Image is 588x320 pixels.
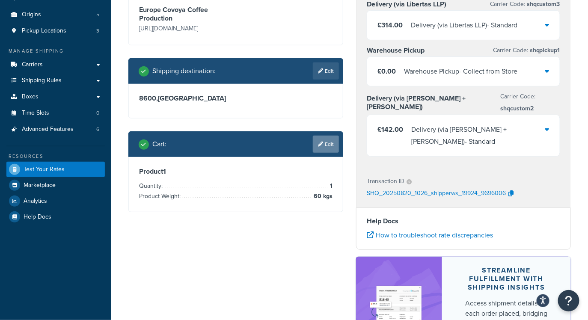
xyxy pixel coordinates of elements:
li: Time Slots [6,105,105,121]
h4: Help Docs [367,216,560,226]
a: Pickup Locations3 [6,23,105,39]
p: SHQ_20250820_1026_shipperws_19924_9696006 [367,187,506,200]
span: 0 [96,110,99,117]
p: Carrier Code: [493,44,560,56]
div: Warehouse Pickup - Collect from Store [404,65,517,77]
h3: Product 1 [139,167,333,176]
span: Advanced Features [22,126,74,133]
span: Boxes [22,93,39,101]
span: 1 [328,181,333,191]
li: Origins [6,7,105,23]
h2: Shipping destination : [152,67,216,75]
a: Help Docs [6,209,105,225]
a: Test Your Rates [6,162,105,177]
span: Time Slots [22,110,49,117]
span: £142.00 [377,124,403,134]
span: shqcustom2 [500,104,534,113]
span: Product Weight: [139,192,183,201]
span: Analytics [24,198,47,205]
span: shqpickup1 [528,46,560,55]
span: Help Docs [24,213,51,221]
p: Carrier Code: [500,91,560,115]
h2: Cart : [152,140,166,148]
span: Carriers [22,61,43,68]
div: Delivery (via Libertas LLP) - Standard [411,19,517,31]
a: Edit [313,136,339,153]
span: £314.00 [377,20,403,30]
a: Edit [313,62,339,80]
p: Transaction ID [367,175,404,187]
span: Origins [22,11,41,18]
span: 5 [96,11,99,18]
span: Pickup Locations [22,27,66,35]
span: 60 kgs [312,191,333,201]
span: Quantity: [139,181,165,190]
div: Streamline Fulfillment with Shipping Insights [463,266,550,292]
a: Time Slots0 [6,105,105,121]
span: £0.00 [377,66,396,76]
h3: Europe Covoya Coffee Production [139,6,234,23]
a: Advanced Features6 [6,121,105,137]
h3: Warehouse Pickup [367,46,425,55]
a: Marketplace [6,178,105,193]
div: Delivery (via [PERSON_NAME] + [PERSON_NAME]) - Standard [411,124,545,148]
a: Analytics [6,193,105,209]
button: Open Resource Center [558,290,579,311]
div: Manage Shipping [6,47,105,55]
span: 6 [96,126,99,133]
li: Advanced Features [6,121,105,137]
a: Boxes [6,89,105,105]
h3: Delivery (via [PERSON_NAME] + [PERSON_NAME]) [367,94,500,111]
a: Shipping Rules [6,73,105,89]
a: Carriers [6,57,105,73]
a: How to troubleshoot rate discrepancies [367,230,493,240]
h3: 8600 , [GEOGRAPHIC_DATA] [139,94,333,103]
li: Pickup Locations [6,23,105,39]
span: Shipping Rules [22,77,62,84]
a: Origins5 [6,7,105,23]
div: Resources [6,153,105,160]
span: 3 [96,27,99,35]
span: Test Your Rates [24,166,65,173]
span: Marketplace [24,182,56,189]
p: [URL][DOMAIN_NAME] [139,23,234,35]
